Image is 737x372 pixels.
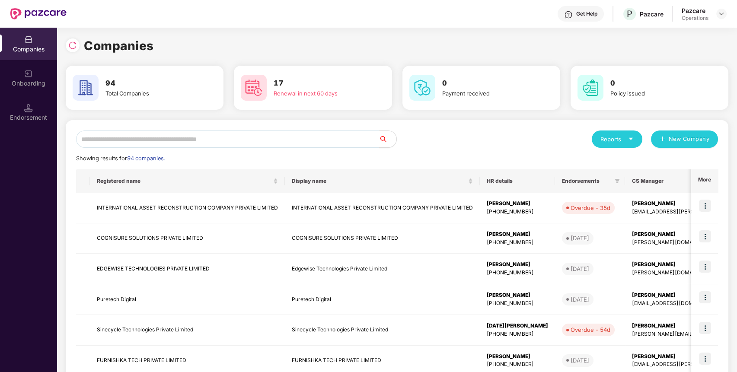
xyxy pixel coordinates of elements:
th: Registered name [90,169,285,193]
button: plusNew Company [651,130,718,148]
h3: 94 [105,78,199,89]
span: search [379,136,396,143]
td: Sinecycle Technologies Private Limited [90,315,285,346]
span: Registered name [97,178,271,184]
img: icon [699,261,711,273]
div: Reports [600,135,634,143]
img: icon [699,291,711,303]
div: [DATE] [571,234,589,242]
img: svg+xml;base64,PHN2ZyBpZD0iSGVscC0zMngzMiIgeG1sbnM9Imh0dHA6Ly93d3cudzMub3JnLzIwMDAvc3ZnIiB3aWR0aD... [564,10,573,19]
div: Pazcare [682,6,708,15]
div: [PERSON_NAME] [487,291,548,299]
td: INTERNATIONAL ASSET RECONSTRUCTION COMPANY PRIVATE LIMITED [285,193,480,223]
img: icon [699,200,711,212]
span: caret-down [628,136,634,142]
div: Renewal in next 60 days [274,89,367,98]
h3: 17 [274,78,367,89]
div: [PHONE_NUMBER] [487,208,548,216]
img: svg+xml;base64,PHN2ZyB3aWR0aD0iMjAiIGhlaWdodD0iMjAiIHZpZXdCb3g9IjAgMCAyMCAyMCIgZmlsbD0ibm9uZSIgeG... [24,70,33,78]
th: Display name [285,169,480,193]
div: Policy issued [610,89,704,98]
span: P [627,9,632,19]
div: [PERSON_NAME] [487,200,548,208]
img: icon [699,230,711,242]
span: plus [660,136,665,143]
span: Showing results for [76,155,165,162]
div: Operations [682,15,708,22]
span: filter [615,178,620,184]
div: [DATE] [571,264,589,273]
td: Puretech Digital [285,284,480,315]
div: Overdue - 54d [571,325,610,334]
span: Endorsements [562,178,611,184]
div: [PERSON_NAME] [487,353,548,361]
div: [PERSON_NAME] [487,230,548,238]
span: filter [613,176,622,186]
div: [PHONE_NUMBER] [487,299,548,308]
img: svg+xml;base64,PHN2ZyBpZD0iQ29tcGFuaWVzIiB4bWxucz0iaHR0cDovL3d3dy53My5vcmcvMjAwMC9zdmciIHdpZHRoPS... [24,35,33,44]
div: [DATE] [571,356,589,365]
img: svg+xml;base64,PHN2ZyB3aWR0aD0iMTQuNSIgaGVpZ2h0PSIxNC41IiB2aWV3Qm94PSIwIDAgMTYgMTYiIGZpbGw9Im5vbm... [24,104,33,112]
div: Overdue - 35d [571,203,610,212]
span: 94 companies. [127,155,165,162]
span: Display name [292,178,466,184]
td: INTERNATIONAL ASSET RECONSTRUCTION COMPANY PRIVATE LIMITED [90,193,285,223]
img: svg+xml;base64,PHN2ZyB4bWxucz0iaHR0cDovL3d3dy53My5vcmcvMjAwMC9zdmciIHdpZHRoPSI2MCIgaGVpZ2h0PSI2MC... [73,75,99,101]
td: EDGEWISE TECHNOLOGIES PRIVATE LIMITED [90,254,285,284]
div: [DATE][PERSON_NAME] [487,322,548,330]
td: Edgewise Technologies Private Limited [285,254,480,284]
div: [PHONE_NUMBER] [487,330,548,338]
h3: 0 [442,78,536,89]
div: Get Help [576,10,597,17]
div: [PHONE_NUMBER] [487,360,548,369]
div: [PHONE_NUMBER] [487,269,548,277]
img: svg+xml;base64,PHN2ZyB4bWxucz0iaHR0cDovL3d3dy53My5vcmcvMjAwMC9zdmciIHdpZHRoPSI2MCIgaGVpZ2h0PSI2MC... [577,75,603,101]
img: svg+xml;base64,PHN2ZyB4bWxucz0iaHR0cDovL3d3dy53My5vcmcvMjAwMC9zdmciIHdpZHRoPSI2MCIgaGVpZ2h0PSI2MC... [241,75,267,101]
td: COGNISURE SOLUTIONS PRIVATE LIMITED [285,223,480,254]
div: Total Companies [105,89,199,98]
img: New Pazcare Logo [10,8,67,19]
td: Sinecycle Technologies Private Limited [285,315,480,346]
h3: 0 [610,78,704,89]
th: More [691,169,718,193]
td: Puretech Digital [90,284,285,315]
button: search [379,130,397,148]
div: [DATE] [571,295,589,304]
img: icon [699,353,711,365]
span: New Company [669,135,710,143]
img: icon [699,322,711,334]
img: svg+xml;base64,PHN2ZyBpZD0iRHJvcGRvd24tMzJ4MzIiIHhtbG5zPSJodHRwOi8vd3d3LnczLm9yZy8yMDAwL3N2ZyIgd2... [718,10,725,17]
img: svg+xml;base64,PHN2ZyB4bWxucz0iaHR0cDovL3d3dy53My5vcmcvMjAwMC9zdmciIHdpZHRoPSI2MCIgaGVpZ2h0PSI2MC... [409,75,435,101]
div: [PHONE_NUMBER] [487,238,548,247]
img: svg+xml;base64,PHN2ZyBpZD0iUmVsb2FkLTMyeDMyIiB4bWxucz0iaHR0cDovL3d3dy53My5vcmcvMjAwMC9zdmciIHdpZH... [68,41,77,50]
h1: Companies [84,36,154,55]
td: COGNISURE SOLUTIONS PRIVATE LIMITED [90,223,285,254]
th: HR details [480,169,555,193]
div: Pazcare [640,10,664,18]
div: [PERSON_NAME] [487,261,548,269]
div: Payment received [442,89,536,98]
